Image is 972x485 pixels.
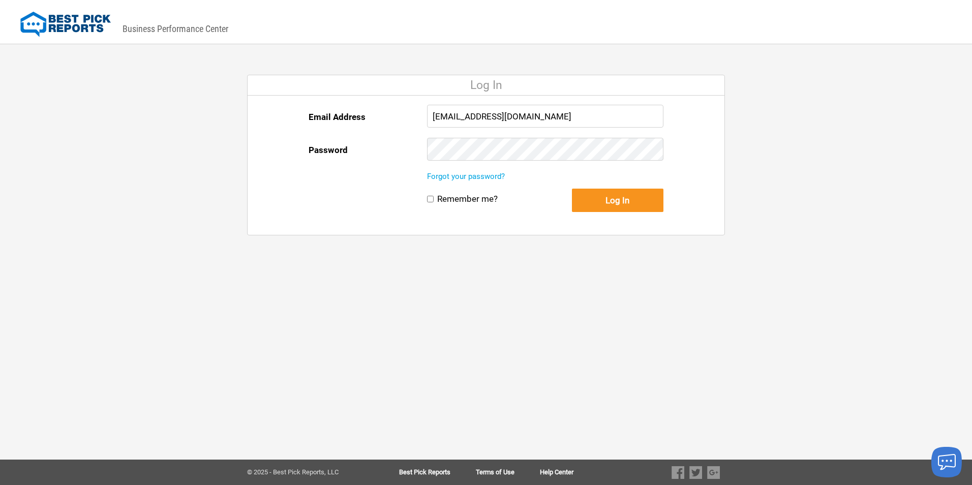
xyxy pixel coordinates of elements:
label: Remember me? [437,194,498,204]
a: Help Center [540,469,573,476]
img: Best Pick Reports Logo [20,12,111,37]
a: Terms of Use [476,469,540,476]
label: Email Address [309,105,366,129]
button: Launch chat [931,447,962,477]
a: Forgot your password? [427,172,505,181]
label: Password [309,138,348,162]
button: Log In [572,189,663,212]
div: Log In [248,75,724,96]
a: Best Pick Reports [399,469,476,476]
div: © 2025 - Best Pick Reports, LLC [247,469,367,476]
